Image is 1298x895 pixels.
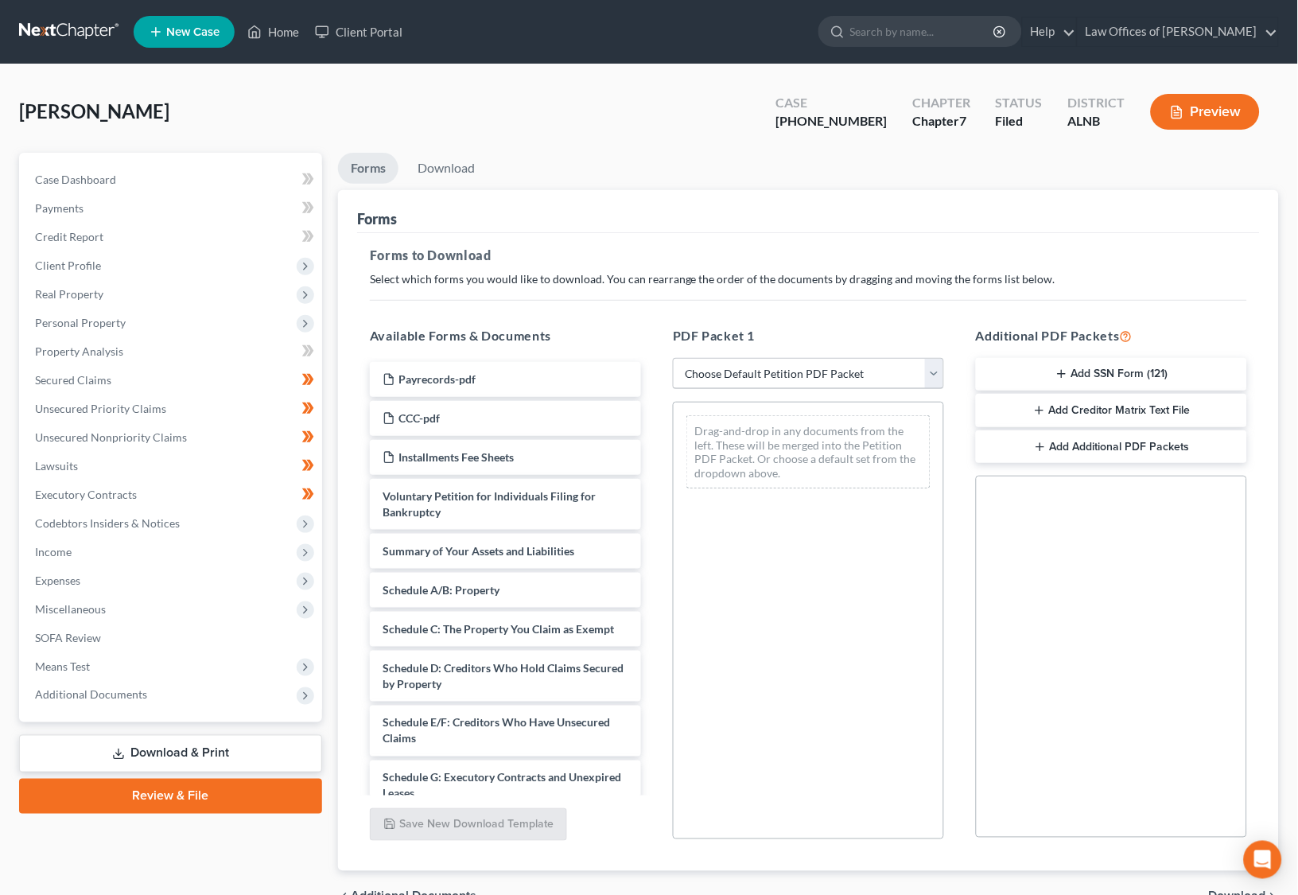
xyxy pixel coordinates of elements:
[19,99,169,123] span: [PERSON_NAME]
[976,430,1247,464] button: Add Additional PDF Packets
[35,373,111,387] span: Secured Claims
[35,602,106,616] span: Miscellaneous
[22,337,322,366] a: Property Analysis
[22,223,322,251] a: Credit Report
[383,716,610,745] span: Schedule E/F: Creditors Who Have Unsecured Claims
[370,808,567,842] button: Save New Download Template
[35,516,180,530] span: Codebtors Insiders & Notices
[775,112,887,130] div: [PHONE_NUMBER]
[35,259,101,272] span: Client Profile
[370,271,1247,287] p: Select which forms you would like to download. You can rearrange the order of the documents by dr...
[686,415,931,488] div: Drag-and-drop in any documents from the left. These will be merged into the Petition PDF Packet. ...
[35,631,101,644] span: SOFA Review
[307,18,410,46] a: Client Portal
[35,173,116,186] span: Case Dashboard
[912,112,970,130] div: Chapter
[35,574,80,587] span: Expenses
[996,112,1043,130] div: Filed
[1023,18,1076,46] a: Help
[405,153,488,184] a: Download
[1244,841,1282,879] div: Open Intercom Messenger
[35,402,166,415] span: Unsecured Priority Claims
[19,779,322,814] a: Review & File
[398,411,440,425] span: CCC-pdf
[35,688,147,702] span: Additional Documents
[35,488,137,501] span: Executory Contracts
[22,395,322,423] a: Unsecured Priority Claims
[383,583,499,597] span: Schedule A/B: Property
[35,201,84,215] span: Payments
[22,194,322,223] a: Payments
[1151,94,1260,130] button: Preview
[996,94,1043,112] div: Status
[22,165,322,194] a: Case Dashboard
[383,622,614,636] span: Schedule C: The Property You Claim as Exempt
[976,394,1247,427] button: Add Creditor Matrix Text File
[959,113,966,128] span: 7
[22,481,322,509] a: Executory Contracts
[35,430,187,444] span: Unsecured Nonpriority Claims
[35,230,103,243] span: Credit Report
[19,735,322,772] a: Download & Print
[673,326,944,345] h5: PDF Packet 1
[976,326,1247,345] h5: Additional PDF Packets
[35,316,126,329] span: Personal Property
[22,624,322,652] a: SOFA Review
[1078,18,1278,46] a: Law Offices of [PERSON_NAME]
[383,489,596,519] span: Voluntary Petition for Individuals Filing for Bankruptcy
[239,18,307,46] a: Home
[976,358,1247,391] button: Add SSN Form (121)
[35,459,78,473] span: Lawsuits
[370,326,641,345] h5: Available Forms & Documents
[357,209,397,228] div: Forms
[912,94,970,112] div: Chapter
[35,287,103,301] span: Real Property
[775,94,887,112] div: Case
[383,544,574,558] span: Summary of Your Assets and Liabilities
[1068,112,1125,130] div: ALNB
[338,153,398,184] a: Forms
[35,344,123,358] span: Property Analysis
[35,660,90,673] span: Means Test
[1068,94,1125,112] div: District
[22,366,322,395] a: Secured Claims
[383,771,621,800] span: Schedule G: Executory Contracts and Unexpired Leases
[850,17,996,46] input: Search by name...
[383,661,624,691] span: Schedule D: Creditors Who Hold Claims Secured by Property
[22,452,322,481] a: Lawsuits
[166,26,220,38] span: New Case
[398,372,476,386] span: Payrecords-pdf
[35,545,72,558] span: Income
[370,246,1247,265] h5: Forms to Download
[398,450,514,464] span: Installments Fee Sheets
[22,423,322,452] a: Unsecured Nonpriority Claims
